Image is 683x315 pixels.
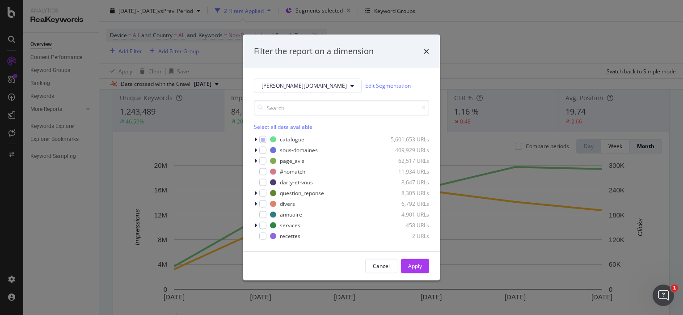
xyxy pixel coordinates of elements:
[254,46,374,57] div: Filter the report on a dimension
[280,200,295,208] div: divers
[385,168,429,175] div: 11,934 URLs
[254,78,362,93] button: [PERSON_NAME][DOMAIN_NAME]
[280,189,324,197] div: question_reponse
[280,146,318,154] div: sous-domaines
[653,285,674,306] iframe: Intercom live chat
[365,259,397,273] button: Cancel
[424,46,429,57] div: times
[280,168,305,175] div: #nomatch
[385,200,429,208] div: 6,792 URLs
[280,232,300,240] div: recettes
[385,232,429,240] div: 2 URLs
[280,211,302,218] div: annuaire
[280,136,304,143] div: catalogue
[365,81,411,90] a: Edit Segmentation
[385,221,429,229] div: 458 URLs
[385,211,429,218] div: 4,901 URLs
[401,259,429,273] button: Apply
[280,157,304,165] div: page_avis
[254,100,429,115] input: Search
[671,285,678,292] span: 1
[280,221,300,229] div: services
[243,35,440,281] div: modal
[254,123,429,130] div: Select all data available
[385,157,429,165] div: 62,517 URLs
[385,146,429,154] div: 409,929 URLs
[408,262,422,270] div: Apply
[261,82,347,89] span: darty.com
[385,136,429,143] div: 5,601,653 URLs
[280,179,313,186] div: darty-et-vous
[373,262,390,270] div: Cancel
[385,179,429,186] div: 8,647 URLs
[385,189,429,197] div: 8,305 URLs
